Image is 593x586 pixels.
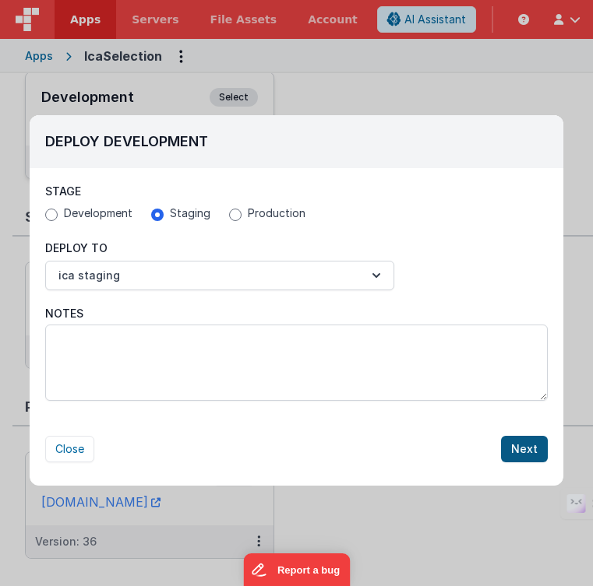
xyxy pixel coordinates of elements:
button: ica staging [45,261,394,290]
input: Staging [151,209,164,221]
span: Staging [170,205,210,221]
span: Development [64,205,132,221]
button: Close [45,436,94,462]
textarea: Notes [45,325,548,401]
span: Notes [45,306,83,321]
button: Next [501,436,548,462]
input: Production [229,209,242,221]
h2: Deploy Development [45,131,548,153]
span: Stage [45,184,81,198]
input: Development [45,209,58,221]
span: Production [248,205,305,221]
p: Deploy To [45,240,394,256]
iframe: Marker.io feedback button [243,553,350,586]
